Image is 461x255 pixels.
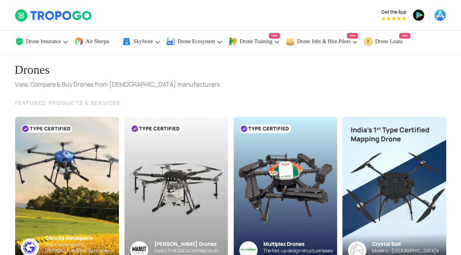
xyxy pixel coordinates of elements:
[286,31,358,53] a: Drone Jobs & Hire PilotsNew
[86,39,109,45] span: Air Sherpa
[381,9,406,15] span: Get the App
[133,39,153,45] span: SkyStore
[375,39,403,45] span: Drone Loans
[399,33,410,39] span: New
[122,31,160,53] a: SkyStore
[240,39,272,45] span: Drone Training
[166,31,223,53] a: Drone Ecosystem
[228,31,280,53] a: Drone TrainingNew
[297,39,351,45] span: Drone Jobs & Hire Pilots
[154,241,228,248] div: [PERSON_NAME] Drones
[372,241,446,248] div: Crystal Ball
[26,39,61,45] span: Drone Insurance
[364,31,410,53] a: Drone LoansNew
[15,9,92,22] img: TropoGo Logo
[15,80,220,89] div: View, Compare & Buy Drones from [DEMOGRAPHIC_DATA] manufacturers
[15,59,220,80] h1: Drones
[263,241,337,248] div: Multiplex Drones
[434,9,446,21] img: ic_appstore.png
[15,31,69,53] a: Drone Insurance
[381,17,406,20] img: App Raking
[347,33,358,39] span: New
[15,98,447,107] div: FEATURED PRODUCTS & SERVICES
[45,235,119,242] div: Garuda Aerospace
[178,39,215,45] span: Drone Ecosystem
[74,31,116,53] a: Air Sherpa
[269,33,280,39] span: New
[413,9,425,21] img: ic_playstore.png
